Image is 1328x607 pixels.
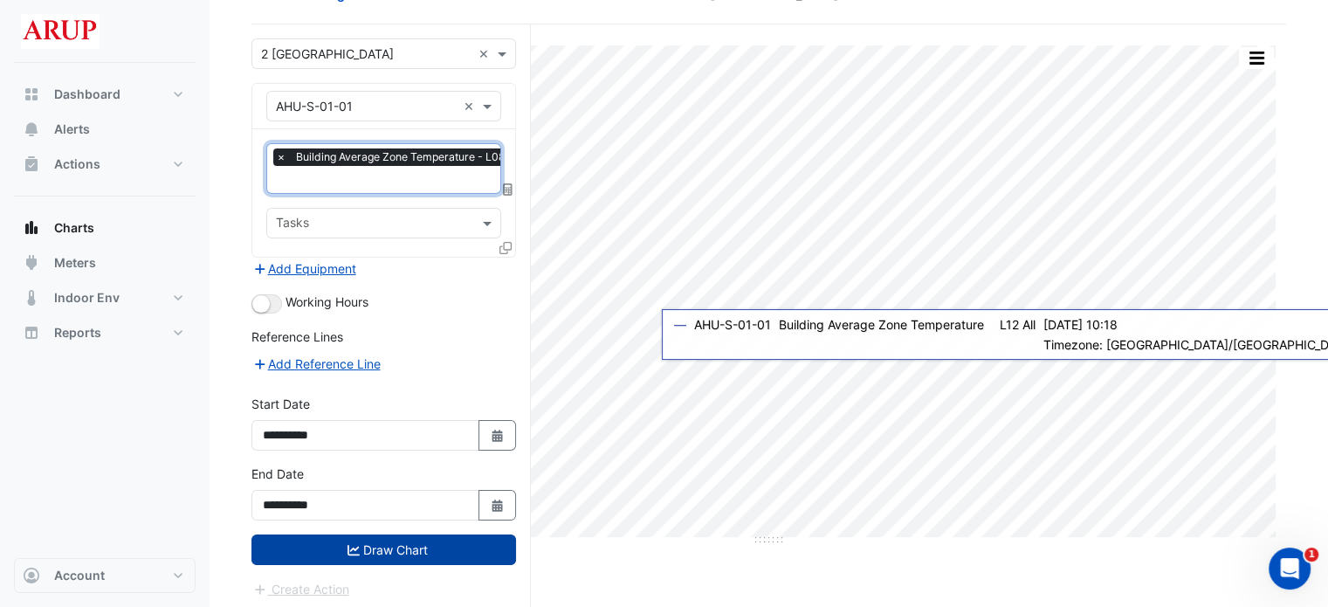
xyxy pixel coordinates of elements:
app-escalated-ticket-create-button: Please draw the charts first [251,581,350,596]
iframe: Intercom live chat [1269,548,1311,590]
label: Start Date [251,395,310,413]
span: Dashboard [54,86,120,103]
img: Company Logo [21,14,100,49]
button: Alerts [14,112,196,147]
span: Charts [54,219,94,237]
span: × [273,148,289,166]
span: Indoor Env [54,289,120,307]
button: Charts [14,210,196,245]
span: Working Hours [286,294,368,309]
span: Alerts [54,121,90,138]
span: Clear [478,45,493,63]
span: 1 [1304,548,1318,562]
button: More Options [1239,47,1274,69]
span: Meters [54,254,96,272]
app-icon: Actions [23,155,40,173]
span: Reports [54,324,101,341]
span: Actions [54,155,100,173]
app-icon: Indoor Env [23,289,40,307]
button: Meters [14,245,196,280]
app-icon: Alerts [23,121,40,138]
span: Account [54,567,105,584]
span: Choose Function [500,182,516,197]
fa-icon: Select Date [490,498,506,513]
div: Tasks [273,213,309,236]
span: Building Average Zone Temperature - L08, All [292,148,527,166]
label: Reference Lines [251,328,343,346]
app-icon: Dashboard [23,86,40,103]
app-icon: Meters [23,254,40,272]
button: Add Reference Line [251,354,382,374]
button: Account [14,558,196,593]
button: Dashboard [14,77,196,112]
app-icon: Charts [23,219,40,237]
button: Draw Chart [251,535,516,565]
span: Clone Favourites and Tasks from this Equipment to other Equipment [499,240,512,255]
button: Indoor Env [14,280,196,315]
button: Reports [14,315,196,350]
fa-icon: Select Date [490,428,506,443]
button: Actions [14,147,196,182]
button: Add Equipment [251,259,357,279]
label: End Date [251,465,304,483]
app-icon: Reports [23,324,40,341]
span: Clear [464,97,478,115]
